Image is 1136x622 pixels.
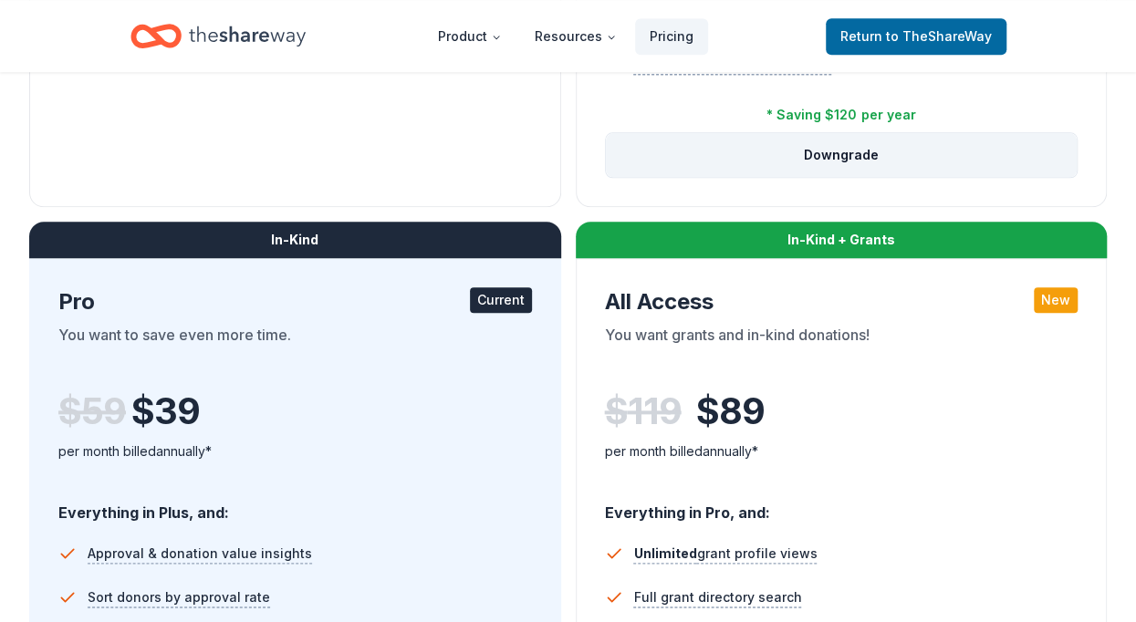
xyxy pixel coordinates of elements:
div: Current [470,287,532,313]
span: Full grant directory search [634,586,802,608]
span: Approval & donation value insights [88,543,312,565]
div: In-Kind + Grants [576,222,1108,258]
nav: Main [423,15,708,57]
span: Sort donors by approval rate [88,586,270,608]
a: Home [130,15,306,57]
div: All Access [605,287,1079,316]
div: You want to save even more time. [58,324,532,375]
a: Returnto TheShareWay [826,18,1006,55]
div: * Saving $120 per year [766,104,915,126]
div: In-Kind [29,222,561,258]
span: Return [840,26,992,47]
span: to TheShareWay [886,28,992,44]
div: Everything in Pro, and: [605,486,1079,524]
div: New [1034,287,1078,313]
div: per month billed annually* [58,441,532,462]
a: Pricing [635,18,708,55]
button: Downgrade [606,133,1078,177]
div: per month billed annually* [605,441,1079,462]
span: $ 39 [131,386,200,437]
span: $ 89 [696,386,765,437]
span: grant profile views [634,545,818,561]
div: Pro [58,287,532,316]
button: Resources [520,18,631,55]
div: Everything in Plus, and: [58,486,532,524]
div: You want grants and in-kind donations! [605,324,1079,375]
button: Product [423,18,516,55]
span: Unlimited [634,545,697,561]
